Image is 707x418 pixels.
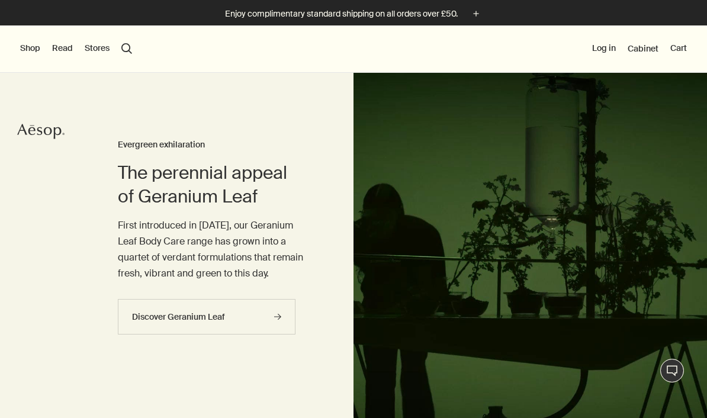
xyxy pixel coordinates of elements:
svg: Aesop [17,123,65,140]
button: Cart [670,43,687,54]
nav: supplementary [592,25,687,73]
a: Cabinet [628,43,658,54]
a: Aesop [17,123,65,143]
button: Live Assistance [660,359,684,382]
a: Discover Geranium Leaf [118,299,295,335]
button: Shop [20,43,40,54]
button: Enjoy complimentary standard shipping on all orders over £50. [225,7,483,21]
h3: Evergreen exhilaration [118,138,306,152]
p: Enjoy complimentary standard shipping on all orders over £50. [225,8,458,20]
nav: primary [20,25,132,73]
button: Log in [592,43,616,54]
button: Stores [85,43,110,54]
button: Open search [121,43,132,54]
p: First introduced in [DATE], our Geranium Leaf Body Care range has grown into a quartet of verdant... [118,217,306,282]
h2: The perennial appeal of Geranium Leaf [118,161,306,208]
button: Read [52,43,73,54]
